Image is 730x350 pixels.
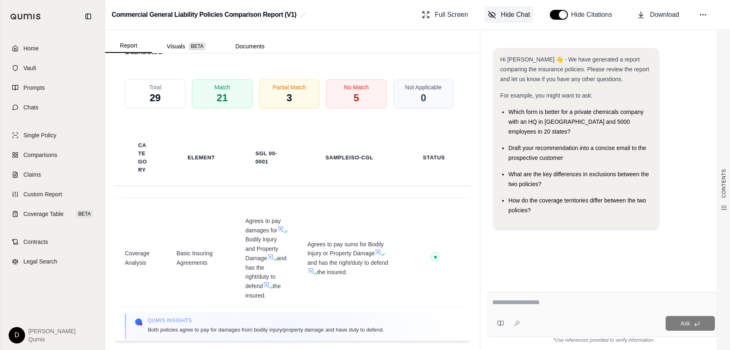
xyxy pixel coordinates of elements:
span: How do the coverage territories differ between the two policies? [508,197,646,214]
span: 5 [354,91,359,105]
button: Ask [666,316,715,331]
a: Claims [5,166,100,184]
span: Legal Search [23,257,57,266]
button: Collapse sidebar [82,10,95,23]
span: Comparisons [23,151,57,159]
h2: Commercial General Liability Policies Comparison Report (V1) [112,7,296,22]
span: Hide Citations [571,10,617,20]
a: Custom Report [5,185,100,203]
span: ● [434,253,438,260]
span: BETA [188,42,206,50]
span: Vault [23,64,36,72]
span: Home [23,44,39,52]
span: Single Policy [23,131,56,139]
h3: Comparison Dashboard [125,30,204,59]
button: Hide Chat [484,7,533,23]
span: Agrees to pay damages for Bodily Injury and Property Damage and has the right/duty to defend the ... [246,216,288,300]
span: 29 [150,91,161,105]
span: Match [214,83,230,91]
span: [PERSON_NAME] [28,327,76,335]
button: Report [105,39,152,53]
th: Category [128,136,157,179]
span: Hide Chat [501,10,530,20]
img: Qumis Logo [10,14,41,20]
div: D [9,327,25,343]
a: Vault [5,59,100,77]
a: Home [5,39,100,57]
button: Download [634,7,682,23]
span: Agrees to pay sums for Bodily Injury or Property Damage and has the right/duty to defend the insu... [308,239,391,277]
button: ● [431,252,441,264]
th: SGL 00-0001 [246,145,288,171]
span: Coverage Analysis [125,249,157,267]
span: Ask [680,320,690,327]
span: Claims [23,170,41,179]
img: Qumis [135,318,143,326]
span: For example, you might want to ask: [500,92,592,99]
a: Chats [5,98,100,116]
span: No Match [344,83,369,91]
span: Total [149,83,161,91]
th: Element [178,149,225,167]
span: Hi [PERSON_NAME] 👋 - We have generated a report comparing the insurance policies. Please review t... [500,56,649,82]
span: Prompts [23,84,45,92]
span: Partial Match [273,83,306,91]
a: Coverage TableBETA [5,205,100,223]
span: Custom Report [23,190,62,198]
button: Visuals [152,40,220,53]
div: *Use references provided to verify information. [487,337,720,343]
span: Not Applicable [405,83,441,91]
th: SampleISO-CGL [316,149,383,167]
span: CONTENTS [721,169,727,198]
span: Qumis [28,335,76,343]
span: Download [650,10,679,20]
span: Both policies agree to pay for damages from bodily injury/property damage and have duty to defend. [148,325,384,334]
span: Basic Insuring Agreements [177,249,226,267]
span: Chats [23,103,39,111]
a: Comparisons [5,146,100,164]
span: BETA [76,210,93,218]
span: Coverage Table [23,210,64,218]
a: Prompts [5,79,100,97]
span: What are the key differences in exclusions between the two policies? [508,171,649,187]
span: Full Screen [435,10,468,20]
span: Draft your recommendation into a concise email to the prospective customer [508,145,646,161]
span: 3 [287,91,292,105]
span: Which form is better for a private chemicals company with an HQ in [GEOGRAPHIC_DATA] and 5000 emp... [508,109,643,135]
span: Qumis INSIGHTS [148,317,384,323]
th: Status [413,149,455,167]
a: Legal Search [5,252,100,270]
button: Documents [220,40,279,53]
span: 21 [217,91,228,105]
a: Contracts [5,233,100,251]
a: Single Policy [5,126,100,144]
span: 0 [420,91,426,105]
span: Contracts [23,238,48,246]
button: Full Screen [418,7,471,23]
